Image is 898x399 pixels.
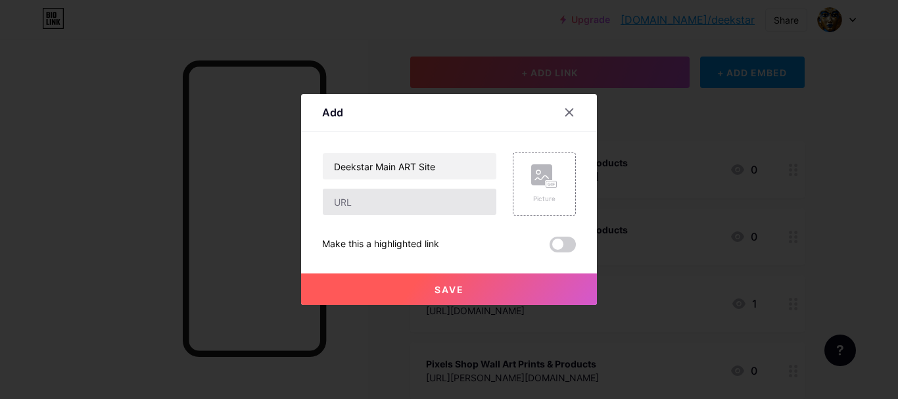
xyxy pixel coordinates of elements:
[531,194,557,204] div: Picture
[323,189,496,215] input: URL
[322,105,343,120] div: Add
[322,237,439,252] div: Make this a highlighted link
[323,153,496,179] input: Title
[435,284,464,295] span: Save
[301,273,597,305] button: Save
